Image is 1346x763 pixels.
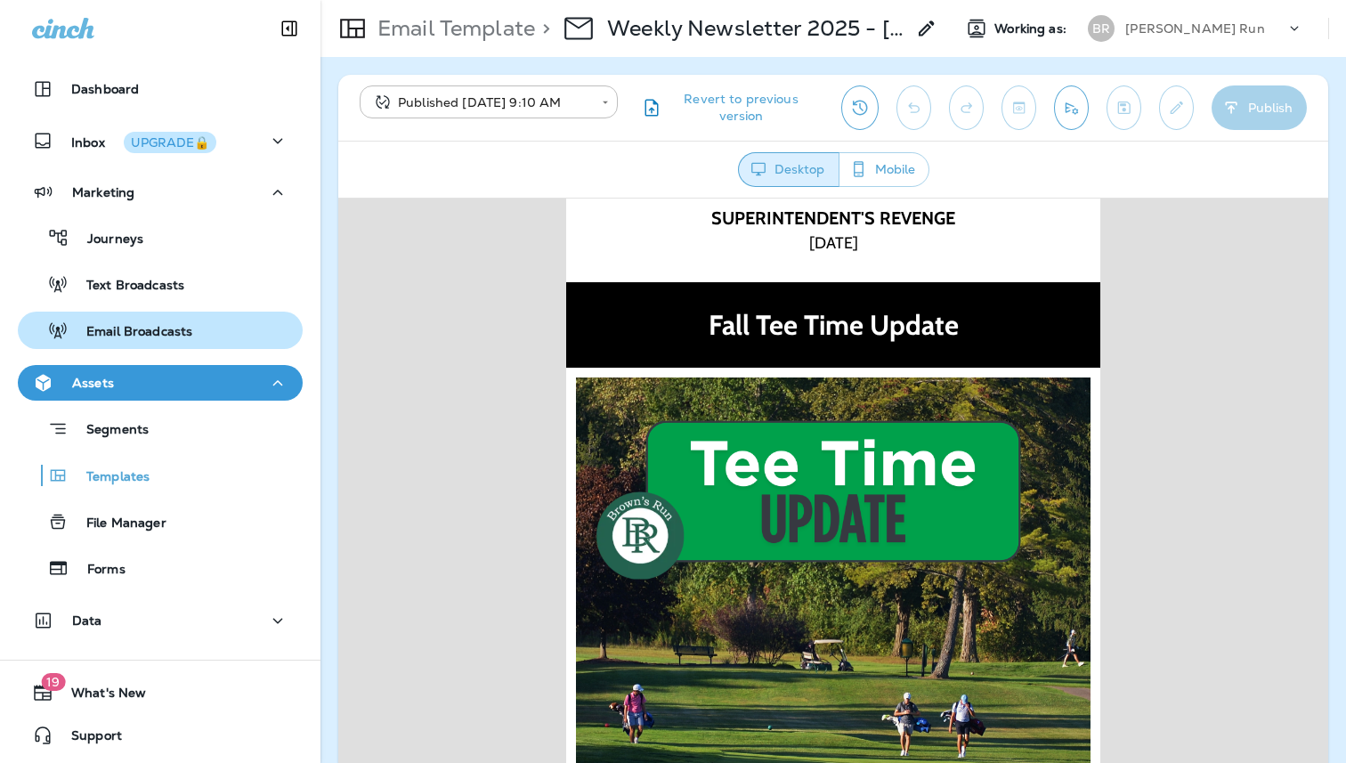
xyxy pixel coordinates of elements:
[18,503,303,540] button: File Manager
[18,219,303,256] button: Journeys
[18,718,303,753] button: Support
[841,85,879,130] button: View Changelog
[69,469,150,486] p: Templates
[71,132,216,150] p: Inbox
[69,231,143,248] p: Journeys
[607,15,905,42] p: Weekly Newsletter 2025 - [DATE] Browns Run
[124,132,216,153] button: UPGRADE🔒
[18,410,303,448] button: Segments
[18,265,303,303] button: Text Broadcasts
[69,324,192,341] p: Email Broadcasts
[1125,21,1264,36] p: [PERSON_NAME] Run
[18,675,303,710] button: 19What's New
[41,673,65,691] span: 19
[18,457,303,494] button: Templates
[18,123,303,158] button: InboxUPGRADE🔒
[471,35,520,54] span: [DATE]
[53,686,146,707] span: What's New
[69,422,149,440] p: Segments
[264,11,314,46] button: Collapse Sidebar
[535,15,550,42] p: >
[1054,85,1089,130] button: Send test email
[72,613,102,628] p: Data
[662,91,820,125] span: Revert to previous version
[738,152,839,187] button: Desktop
[18,175,303,210] button: Marketing
[607,15,905,42] div: Weekly Newsletter 2025 - 8/26/25 Browns Run
[839,152,929,187] button: Mobile
[131,136,209,149] div: UPGRADE🔒
[370,110,620,143] span: Fall Tee Time Update
[373,9,617,30] strong: SUPERINTENDENT'S REVENGE
[238,179,752,611] img: Browns-Run--Cart-Path-Only-1.png
[18,365,303,401] button: Assets
[53,728,122,750] span: Support
[18,549,303,587] button: Forms
[69,562,126,579] p: Forms
[370,15,535,42] p: Email Template
[372,93,589,111] div: Published [DATE] 9:10 AM
[69,515,166,532] p: File Manager
[18,603,303,638] button: Data
[71,82,139,96] p: Dashboard
[72,185,134,199] p: Marketing
[994,21,1070,37] span: Working as:
[632,85,827,130] button: Revert to previous version
[1088,15,1115,42] div: BR
[18,312,303,349] button: Email Broadcasts
[72,376,114,390] p: Assets
[69,278,184,295] p: Text Broadcasts
[18,71,303,107] button: Dashboard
